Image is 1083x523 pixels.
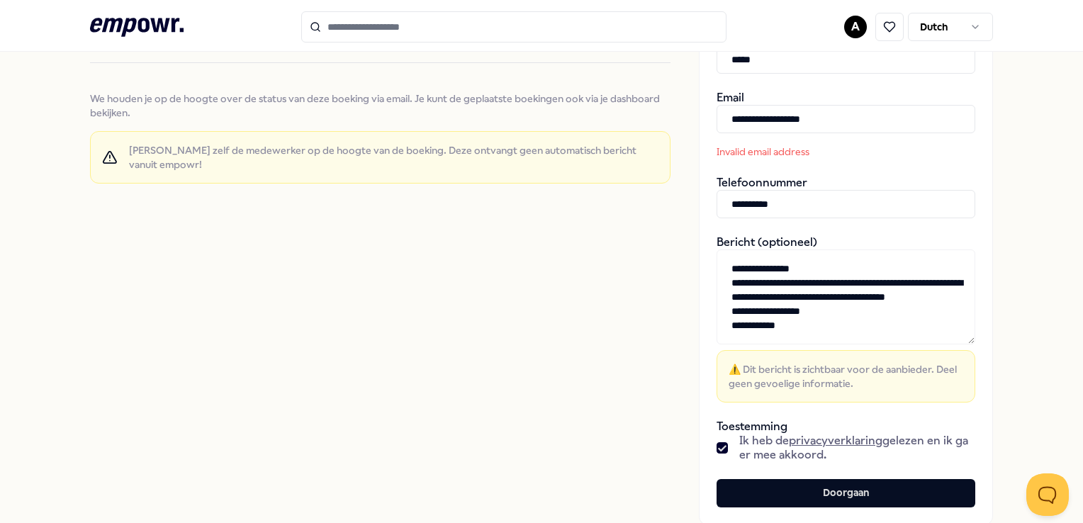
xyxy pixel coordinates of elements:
[717,235,975,403] div: Bericht (optioneel)
[717,479,975,507] button: Doorgaan
[717,176,975,218] div: Telefoonnummer
[90,91,670,120] span: We houden je op de hoogte over de status van deze boeking via email. Je kunt de geplaatste boekin...
[789,434,882,447] a: privacyverklaring
[729,362,963,390] span: ⚠️ Dit bericht is zichtbaar voor de aanbieder. Deel geen gevoelige informatie.
[1026,473,1069,516] iframe: Help Scout Beacon - Open
[301,11,726,43] input: Search for products, categories or subcategories
[717,91,975,159] div: Email
[717,420,975,462] div: Toestemming
[129,143,658,171] span: [PERSON_NAME] zelf de medewerker op de hoogte van de boeking. Deze ontvangt geen automatisch beri...
[739,434,975,462] span: Ik heb de gelezen en ik ga er mee akkoord.
[717,31,975,74] div: Achternaam
[717,145,908,159] p: Invalid email address
[844,16,867,38] button: A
